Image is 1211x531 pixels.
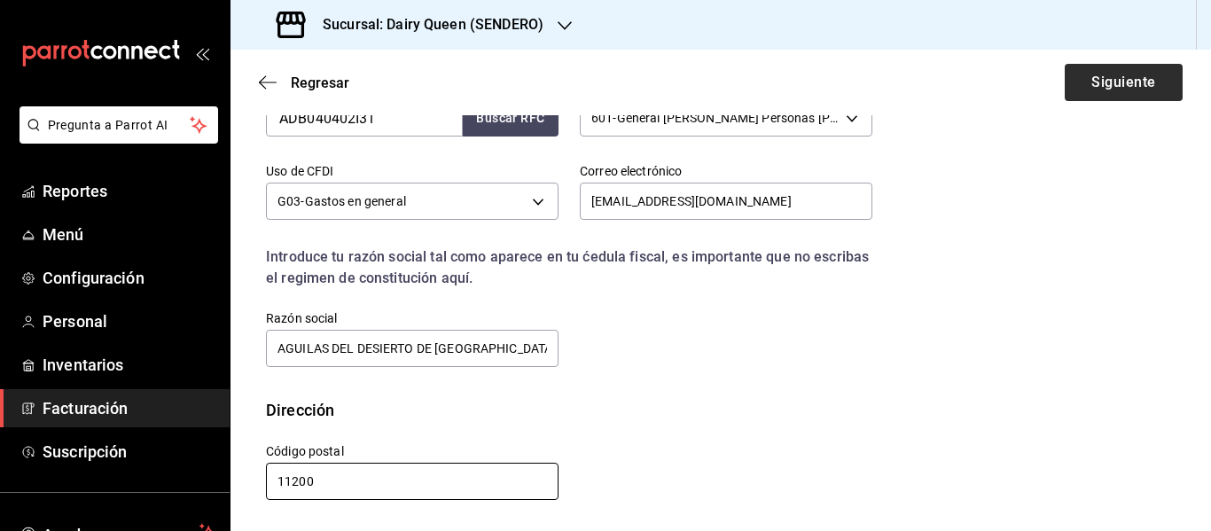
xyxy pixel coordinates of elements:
[266,165,559,177] label: Uso de CFDI
[43,396,215,420] span: Facturación
[591,109,840,127] span: 601 - General [PERSON_NAME] Personas [PERSON_NAME]
[43,353,215,377] span: Inventarios
[195,46,209,60] button: open_drawer_menu
[43,266,215,290] span: Configuración
[43,223,215,246] span: Menú
[266,246,872,289] div: Introduce tu razón social tal como aparece en tu ćedula fiscal, es importante que no escribas el ...
[277,192,406,210] span: G03 - Gastos en general
[266,312,559,324] label: Razón social
[266,445,559,457] label: Código postal
[43,179,215,203] span: Reportes
[20,106,218,144] button: Pregunta a Parrot AI
[291,74,349,91] span: Regresar
[463,99,559,137] button: Buscar RFC
[12,129,218,147] a: Pregunta a Parrot AI
[266,463,559,500] input: Obligatorio
[1065,64,1183,101] button: Siguiente
[266,398,334,422] div: Dirección
[580,165,872,177] label: Correo electrónico
[309,14,543,35] h3: Sucursal: Dairy Queen (SENDERO)
[43,309,215,333] span: Personal
[259,74,349,91] button: Regresar
[43,440,215,464] span: Suscripción
[48,116,191,135] span: Pregunta a Parrot AI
